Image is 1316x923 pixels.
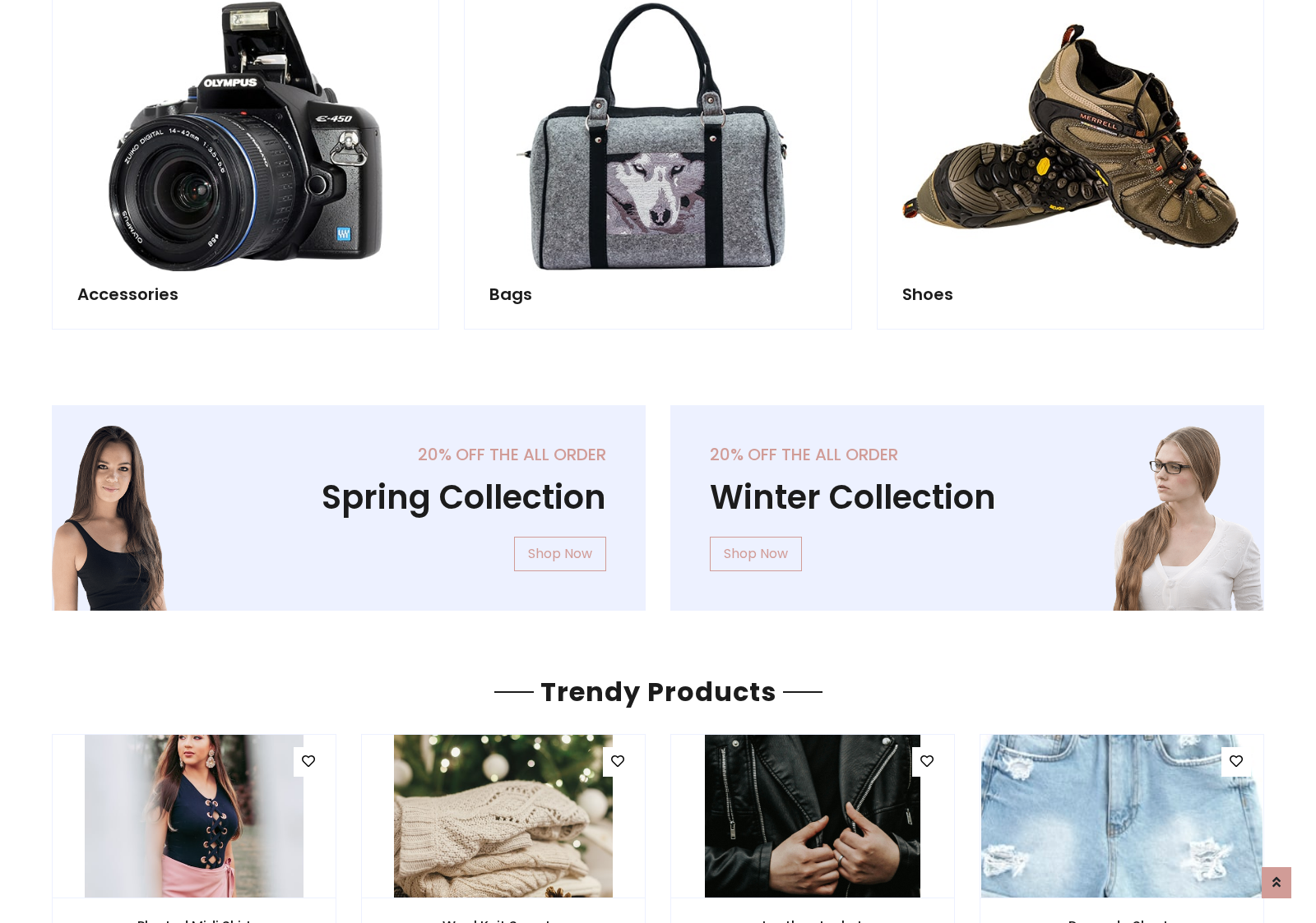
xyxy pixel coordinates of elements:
h5: Accessories [77,284,414,304]
h1: Spring Collection [91,478,606,517]
h5: 20% off the all order [91,445,606,464]
h5: Shoes [902,284,1239,304]
a: Shop Now [710,537,802,571]
span: Trendy Products [534,673,783,710]
h5: Bags [489,284,826,304]
a: Shop Now [514,537,606,571]
h1: Winter Collection [710,478,1225,517]
h5: 20% off the all order [710,445,1225,464]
